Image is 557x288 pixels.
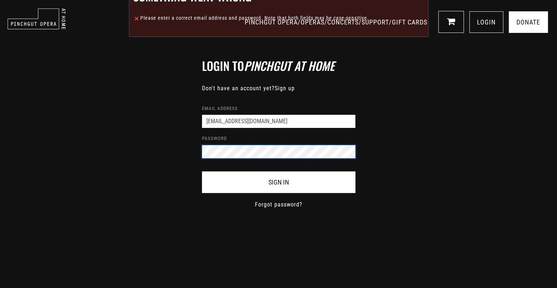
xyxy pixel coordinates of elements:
img: pinchgut_at_home_negative_logo.svg [7,8,66,30]
a: CONCERTS [327,18,359,26]
a: Donate [509,11,548,33]
a: Sign up [275,85,295,92]
a: PINCHGUT OPERA [245,18,298,26]
label: Email address [202,105,238,112]
label: Password [202,135,227,142]
a: GIFT CARDS [392,18,427,26]
button: Sign In [202,171,355,193]
a: LOGIN [469,11,503,33]
a: SUPPORT [362,18,389,26]
a: Forgot password? [255,200,302,209]
span: / / / / [245,18,429,26]
h2: Login to [202,59,355,73]
p: Don't have an account yet? [202,84,355,93]
i: Pinchgut At Home [244,57,335,74]
a: OPERAS [301,18,324,26]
